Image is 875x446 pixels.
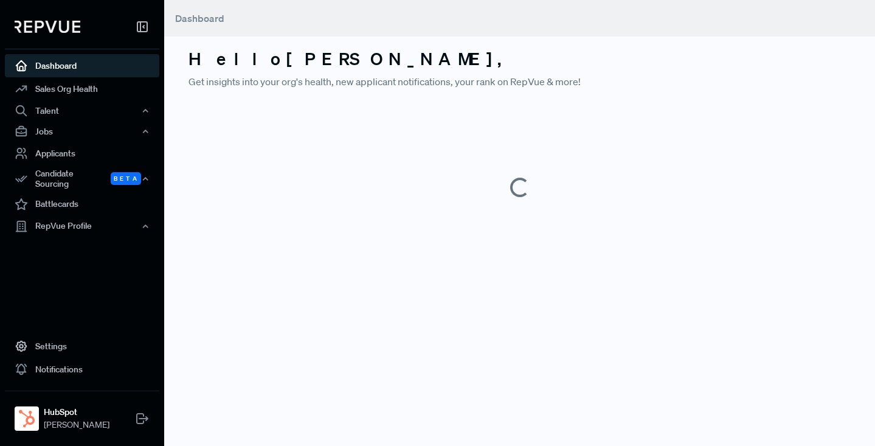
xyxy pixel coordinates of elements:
[15,21,80,33] img: RepVue
[5,54,159,77] a: Dashboard
[5,165,159,193] button: Candidate Sourcing Beta
[5,100,159,121] button: Talent
[175,12,224,24] span: Dashboard
[5,391,159,436] a: HubSpotHubSpot[PERSON_NAME]
[5,121,159,142] button: Jobs
[188,74,851,89] p: Get insights into your org's health, new applicant notifications, your rank on RepVue & more!
[5,77,159,100] a: Sales Org Health
[17,409,36,428] img: HubSpot
[5,216,159,237] button: RepVue Profile
[5,165,159,193] div: Candidate Sourcing
[111,172,141,185] span: Beta
[44,406,109,419] strong: HubSpot
[5,335,159,358] a: Settings
[5,142,159,165] a: Applicants
[5,358,159,381] a: Notifications
[5,193,159,216] a: Battlecards
[44,419,109,431] span: [PERSON_NAME]
[188,49,851,69] h3: Hello [PERSON_NAME] ,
